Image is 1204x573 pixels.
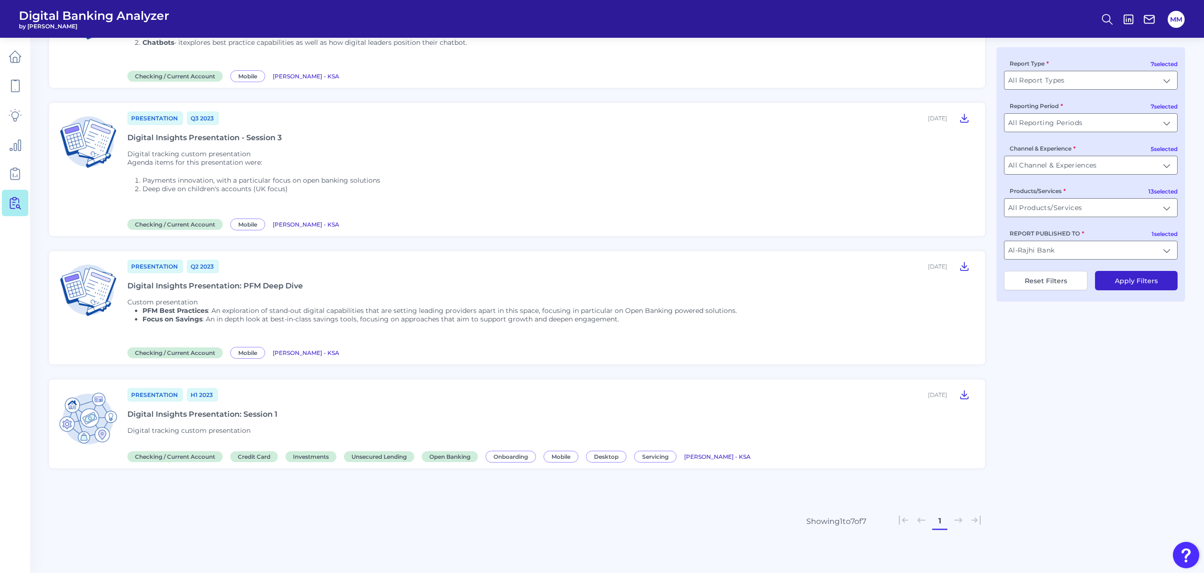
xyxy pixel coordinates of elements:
[1010,230,1084,237] label: REPORT PUBLISHED TO
[127,219,226,228] a: Checking / Current Account
[127,260,183,273] a: Presentation
[142,176,380,185] li: Payments innovation, with a particular focus on open banking solutions
[543,452,582,461] a: Mobile
[230,70,265,82] span: Mobile
[142,38,174,47] strong: Chatbots
[127,281,303,290] div: Digital Insights Presentation: PFM Deep Dive
[344,452,418,461] a: Unsecured Lending
[285,452,340,461] a: Investments
[932,514,947,529] button: 1
[230,452,282,461] a: Credit Card
[422,452,482,461] a: Open Banking
[1168,11,1185,28] button: MM
[127,158,380,167] p: Agenda items for this presentation were:
[955,110,974,126] button: Digital Insights Presentation - Session 3
[634,452,680,461] a: Servicing
[142,306,737,315] li: : An exploration of stand-out digital capabilities that are setting leading providers apart in th...
[230,347,265,359] span: Mobile
[273,348,339,357] a: [PERSON_NAME] - KSA
[230,219,269,228] a: Mobile
[1010,145,1076,152] label: Channel & Experience
[230,71,269,80] a: Mobile
[543,451,578,463] span: Mobile
[187,388,218,402] a: H1 2023
[684,453,751,460] span: [PERSON_NAME] - KSA
[273,221,339,228] span: [PERSON_NAME] - KSA
[127,111,183,125] a: Presentation
[127,348,226,357] a: Checking / Current Account
[57,110,120,174] img: Checking / Current Account
[586,452,630,461] a: Desktop
[422,451,478,462] span: Open Banking
[273,349,339,356] span: [PERSON_NAME] - KSA
[127,133,282,142] div: Digital Insights Presentation - Session 3
[273,219,339,228] a: [PERSON_NAME] - KSA
[684,452,751,461] a: [PERSON_NAME] - KSA
[1010,187,1066,194] label: Products/Services
[127,298,198,306] span: Custom presentation
[485,452,540,461] a: Onboarding
[127,451,223,462] span: Checking / Current Account
[142,38,183,47] span: - it
[806,517,866,526] div: Showing 1 to 7 of 7
[1095,271,1178,290] button: Apply Filters
[57,387,120,450] img: Checking / Current Account
[127,150,251,158] span: Digital tracking custom presentation
[187,260,219,273] a: Q2 2023
[485,451,536,463] span: Onboarding
[230,219,265,230] span: Mobile
[955,259,974,274] button: Digital Insights Presentation: PFM Deep Dive
[142,315,202,323] strong: Focus on Savings
[142,185,380,193] li: Deep dive on children's accounts (UK focus)
[230,348,269,357] a: Mobile
[285,451,336,462] span: Investments
[127,452,226,461] a: Checking / Current Account
[127,71,223,82] span: Checking / Current Account
[127,388,183,402] a: Presentation
[1173,542,1199,568] button: Open Resource Center
[142,315,737,323] li: : An in depth look at best-in-class savings tools, focusing on approaches that aim to support gro...
[127,219,223,230] span: Checking / Current Account
[127,426,251,435] span: Digital tracking custom presentation
[586,451,627,463] span: Desktop
[230,451,278,462] span: Credit Card
[634,451,677,463] span: Servicing
[955,387,974,402] button: Digital Insights Presentation: Session 1
[928,115,947,122] div: [DATE]
[344,451,414,462] span: Unsecured Lending
[187,111,219,125] a: Q3 2023
[928,391,947,398] div: [DATE]
[1004,271,1087,290] button: Reset Filters
[19,23,169,30] span: by [PERSON_NAME]
[127,347,223,358] span: Checking / Current Account
[928,263,947,270] div: [DATE]
[19,8,169,23] span: Digital Banking Analyzer
[273,71,339,80] a: [PERSON_NAME] - KSA
[273,73,339,80] span: [PERSON_NAME] - KSA
[127,410,277,419] div: Digital Insights Presentation: Session 1
[127,71,226,80] a: Checking / Current Account
[1010,60,1049,67] label: Report Type
[1010,102,1063,110] label: Reporting Period
[57,259,120,322] img: Checking / Current Account
[183,38,467,47] span: explores best practice capabilities as well as how digital leaders position their chatbot.
[142,306,208,315] strong: PFM Best Practices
